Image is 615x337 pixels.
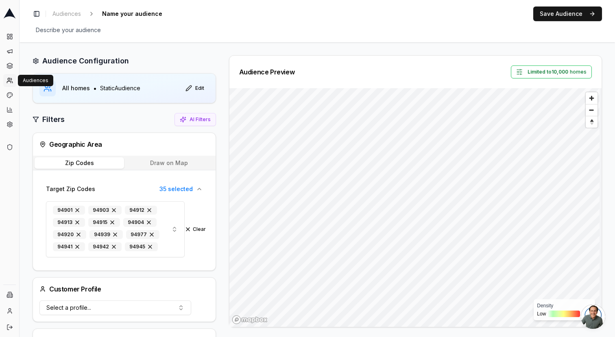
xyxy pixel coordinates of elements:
canvas: Map [229,88,600,333]
div: 94920 [53,230,86,239]
span: Select a profile... [46,304,91,312]
div: 94977 [126,230,159,239]
span: Describe your audience [33,24,104,36]
span: Low [537,311,546,317]
span: Static Audience [100,84,140,92]
button: Save Audience [533,7,602,21]
div: Target Zip Codes35 selected [39,198,209,264]
div: 94942 [88,242,122,251]
span: All homes [62,84,90,92]
div: Density [537,302,592,309]
span: homes [528,69,587,75]
div: 94941 [53,242,85,251]
button: Edit [181,82,209,95]
a: Open chat [581,304,605,329]
span: Audiences [52,10,81,18]
span: Target Zip Codes [46,185,95,193]
span: • [93,83,97,93]
span: 35 selected [159,185,193,193]
div: 94945 [125,242,158,251]
a: Audiences [49,8,84,20]
button: Clear [185,226,206,233]
button: Zoom out [586,104,598,116]
div: 94913 [53,218,85,227]
div: 94901 [53,206,85,215]
button: Reset bearing to north [586,116,598,128]
div: 94939 [89,230,123,239]
div: 94904 [123,218,157,227]
button: Zip Codes [35,157,124,169]
a: Mapbox homepage [232,315,268,324]
nav: breadcrumb [49,8,179,20]
div: Geographic Area [39,139,209,149]
button: Log out [3,321,16,334]
button: AI Filters [174,113,216,126]
h2: Audience Configuration [42,55,129,67]
div: Customer Profile [39,284,101,294]
div: 94903 [88,206,122,215]
h2: Filters [42,114,65,125]
button: Zoom in [586,92,598,104]
button: Target Zip Codes35 selected [39,180,209,198]
span: Zoom out [586,104,598,116]
button: Draw on Map [124,157,214,169]
div: 94915 [88,218,120,227]
button: Limited to10,000 homes [511,65,592,78]
span: Reset bearing to north [584,117,598,127]
span: AI Filters [190,116,211,123]
span: Limited to 10,000 [528,69,568,75]
span: Name your audience [99,8,166,20]
div: 94912 [125,206,157,215]
div: Audiences [18,75,53,86]
div: Audience Preview [239,69,295,75]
